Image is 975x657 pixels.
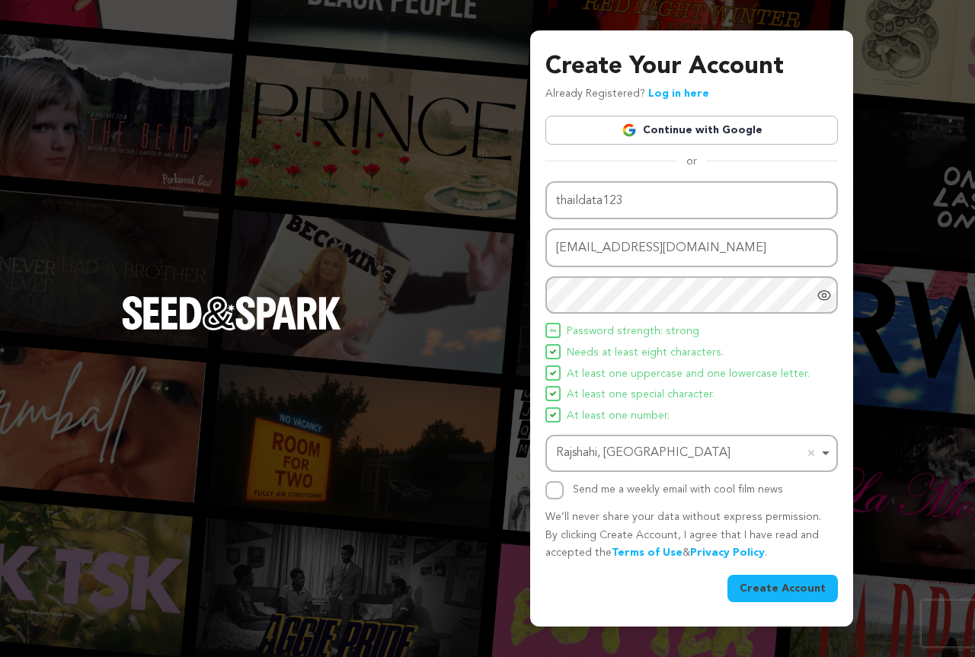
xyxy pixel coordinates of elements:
[567,407,670,426] span: At least one number.
[612,547,682,558] a: Terms of Use
[677,154,706,169] span: or
[545,181,838,220] input: Name
[545,509,838,563] p: We’ll never share your data without express permission. By clicking Create Account, I agree that ...
[622,123,637,138] img: Google logo
[573,484,783,495] label: Send me a weekly email with cool film news
[567,323,699,341] span: Password strength: strong
[122,296,341,360] a: Seed&Spark Homepage
[550,349,556,355] img: Seed&Spark Icon
[550,370,556,376] img: Seed&Spark Icon
[556,442,818,464] div: Rajshahi, [GEOGRAPHIC_DATA]
[545,228,838,267] input: Email address
[545,116,838,145] a: Continue with Google
[648,88,709,99] a: Log in here
[550,412,556,418] img: Seed&Spark Icon
[804,445,819,461] button: Remove item: 'ChIJMdA4aqnv-zkREPTWDpU6-RA'
[122,296,341,330] img: Seed&Spark Logo
[727,575,838,602] button: Create Account
[550,391,556,397] img: Seed&Spark Icon
[567,344,724,362] span: Needs at least eight characters.
[567,386,714,404] span: At least one special character.
[550,327,556,333] img: Seed&Spark Icon
[690,547,765,558] a: Privacy Policy
[567,365,810,384] span: At least one uppercase and one lowercase letter.
[817,288,832,303] a: Show password as plain text. Warning: this will display your password on the screen.
[545,49,838,85] h3: Create Your Account
[545,85,709,104] p: Already Registered?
